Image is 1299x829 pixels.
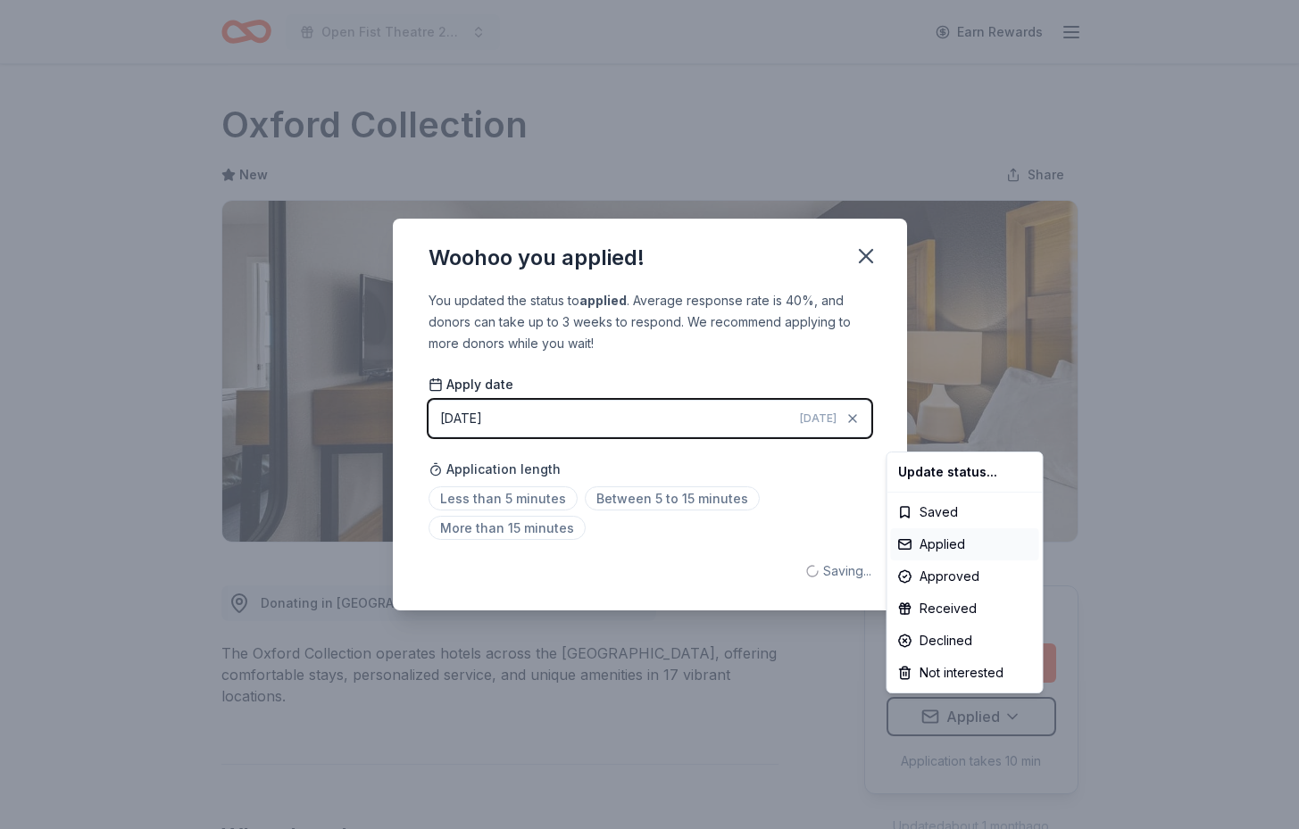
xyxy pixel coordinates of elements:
span: Open Fist Theatre 2025 Gala: A Night at the Museum [321,21,464,43]
div: Saved [891,496,1039,528]
div: Applied [891,528,1039,560]
div: Received [891,593,1039,625]
div: Declined [891,625,1039,657]
div: Update status... [891,456,1039,488]
div: Approved [891,560,1039,593]
div: Not interested [891,657,1039,689]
